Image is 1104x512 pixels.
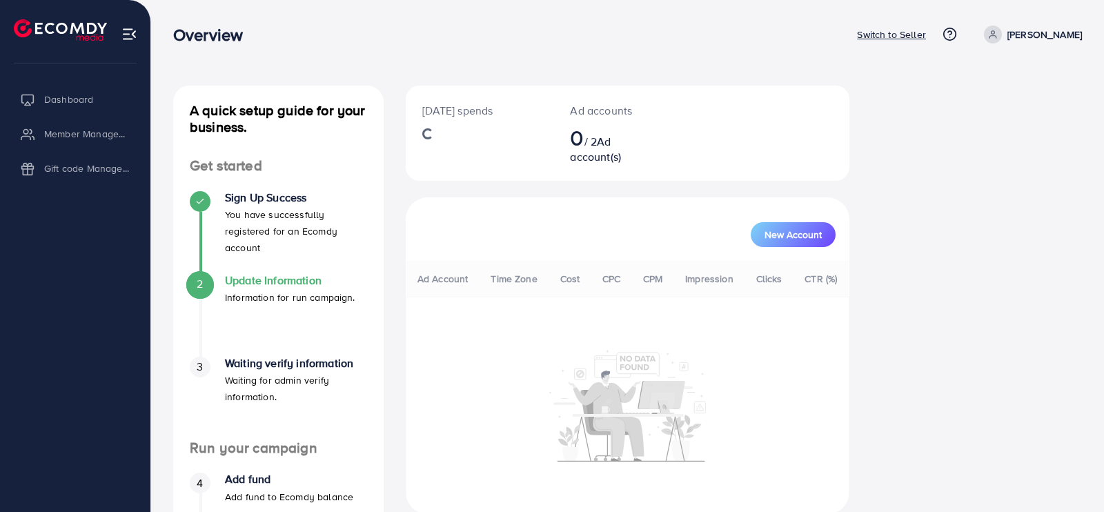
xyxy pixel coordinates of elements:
p: You have successfully registered for an Ecomdy account [225,206,367,256]
img: menu [121,26,137,42]
a: [PERSON_NAME] [978,26,1082,43]
h4: Add fund [225,473,353,486]
li: Update Information [173,274,384,357]
img: logo [14,19,107,41]
p: Waiting for admin verify information. [225,372,367,405]
h4: Waiting verify information [225,357,367,370]
li: Waiting verify information [173,357,384,440]
button: New Account [751,222,836,247]
span: 4 [197,475,203,491]
p: Ad accounts [570,102,648,119]
h2: / 2 [570,124,648,164]
span: 2 [197,276,203,292]
span: 0 [570,121,584,153]
p: [DATE] spends [422,102,537,119]
p: Add fund to Ecomdy balance [225,489,353,505]
span: New Account [765,230,822,239]
span: Ad account(s) [570,134,621,164]
p: Information for run campaign. [225,289,355,306]
h4: Sign Up Success [225,191,367,204]
span: 3 [197,359,203,375]
h4: Run your campaign [173,440,384,457]
h4: A quick setup guide for your business. [173,102,384,135]
li: Sign Up Success [173,191,384,274]
h4: Get started [173,157,384,175]
p: Switch to Seller [857,26,926,43]
h4: Update Information [225,274,355,287]
p: [PERSON_NAME] [1007,26,1082,43]
h3: Overview [173,25,254,45]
